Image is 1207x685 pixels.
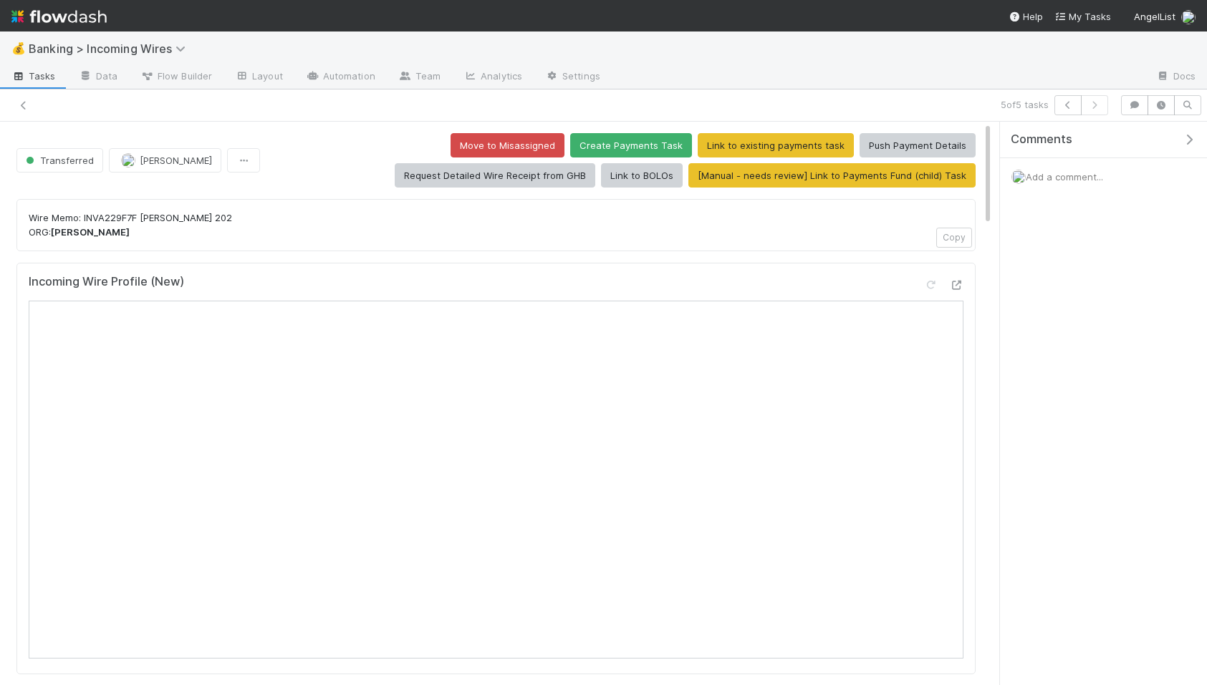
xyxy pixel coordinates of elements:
[16,148,103,173] button: Transferred
[601,163,683,188] button: Link to BOLOs
[121,153,135,167] img: avatar_eacbd5bb-7590-4455-a9e9-12dcb5674423.png
[1181,10,1196,24] img: avatar_eacbd5bb-7590-4455-a9e9-12dcb5674423.png
[23,155,94,166] span: Transferred
[109,148,221,173] button: [PERSON_NAME]
[387,66,452,89] a: Team
[140,69,212,83] span: Flow Builder
[1054,9,1111,24] a: My Tasks
[29,275,184,289] h5: Incoming Wire Profile (New)
[1011,132,1072,147] span: Comments
[570,133,692,157] button: Create Payments Task
[294,66,387,89] a: Automation
[688,163,976,188] button: [Manual - needs review] Link to Payments Fund (child) Task
[1134,11,1175,22] span: AngelList
[11,42,26,54] span: 💰
[1009,9,1043,24] div: Help
[1001,97,1049,112] span: 5 of 5 tasks
[11,4,107,29] img: logo-inverted-e16ddd16eac7371096b0.svg
[860,133,976,157] button: Push Payment Details
[936,228,972,248] button: Copy
[452,66,534,89] a: Analytics
[129,66,223,89] a: Flow Builder
[51,226,130,238] strong: [PERSON_NAME]
[1026,171,1103,183] span: Add a comment...
[140,155,212,166] span: [PERSON_NAME]
[1145,66,1207,89] a: Docs
[11,69,56,83] span: Tasks
[1011,170,1026,184] img: avatar_eacbd5bb-7590-4455-a9e9-12dcb5674423.png
[534,66,612,89] a: Settings
[29,211,963,239] p: Wire Memo: INVA229F7F [PERSON_NAME] 202 ORG:
[67,66,129,89] a: Data
[223,66,294,89] a: Layout
[1054,11,1111,22] span: My Tasks
[451,133,564,157] button: Move to Misassigned
[29,42,193,56] span: Banking > Incoming Wires
[698,133,854,157] button: Link to existing payments task
[395,163,595,188] button: Request Detailed Wire Receipt from GHB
